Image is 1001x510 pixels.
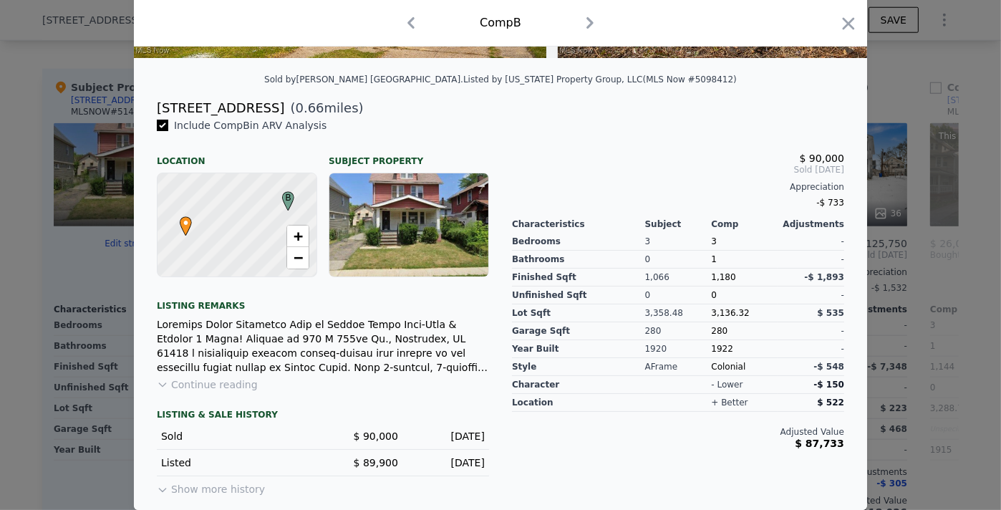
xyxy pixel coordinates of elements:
div: Finished Sqft [512,269,645,287]
span: 280 [711,326,727,336]
div: [STREET_ADDRESS] [157,98,284,118]
div: Bathrooms [512,251,645,269]
div: Location [157,144,317,167]
div: location [512,394,645,412]
a: Zoom in [287,226,309,247]
div: Comp [711,218,778,230]
div: Characteristics [512,218,645,230]
span: -$ 733 [816,198,844,208]
div: [DATE] [410,456,485,470]
span: − [294,249,303,266]
div: 0 [645,251,712,269]
span: -$ 548 [813,362,844,372]
div: Listing remarks [157,289,489,312]
div: Lot Sqft [512,304,645,322]
div: 3 [645,233,712,251]
span: Include Comp B in ARV Analysis [168,120,332,131]
span: $ 87,733 [795,438,844,449]
a: Zoom out [287,247,309,269]
span: -$ 1,893 [805,272,844,282]
div: Sold [161,429,311,443]
div: Bedrooms [512,233,645,251]
span: 1,180 [711,272,735,282]
div: AFrame [645,358,712,376]
div: character [512,376,645,394]
div: Listed [161,456,311,470]
div: - [778,287,844,304]
span: + [294,227,303,245]
div: 1,066 [645,269,712,287]
div: Unfinished Sqft [512,287,645,304]
div: [DATE] [410,429,485,443]
span: 0.66 [296,100,324,115]
div: 1 [711,251,778,269]
div: Comp B [480,14,521,32]
span: Sold [DATE] [512,164,844,175]
div: Subject Property [329,144,489,167]
div: 3,358.48 [645,304,712,322]
div: Style [512,358,645,376]
div: 1920 [645,340,712,358]
span: $ 89,900 [354,457,398,468]
span: -$ 150 [813,380,844,390]
span: $ 90,000 [354,430,398,442]
div: - [778,340,844,358]
span: $ 535 [817,308,844,318]
button: Show more history [157,476,265,496]
span: ( miles) [284,98,363,118]
span: • [176,212,195,234]
div: LISTING & SALE HISTORY [157,409,489,423]
span: 3,136.32 [711,308,749,318]
div: Subject [645,218,712,230]
div: • [176,216,185,225]
span: B [279,191,298,204]
span: 0 [711,290,717,300]
button: Continue reading [157,377,258,392]
div: Year Built [512,340,645,358]
div: - [778,233,844,251]
div: 280 [645,322,712,340]
div: 0 [645,287,712,304]
div: Loremips Dolor Sitametco Adip el Seddoe Tempo Inci-Utla & Etdolor 1 Magna! Aliquae ad 970 M 755ve... [157,317,489,375]
span: 3 [711,236,717,246]
div: Adjustments [778,218,844,230]
div: - [778,322,844,340]
div: B [279,191,287,200]
div: Sold by [PERSON_NAME] [GEOGRAPHIC_DATA] . [264,74,463,85]
span: $ 522 [817,398,844,408]
div: Garage Sqft [512,322,645,340]
div: 1922 [711,340,778,358]
div: Listed by [US_STATE] Property Group, LLC (MLS Now #5098412) [463,74,737,85]
div: + better [711,397,748,408]
div: Colonial [711,358,778,376]
div: - lower [711,379,743,390]
span: $ 90,000 [800,153,844,164]
div: Appreciation [512,181,844,193]
div: - [778,251,844,269]
div: Adjusted Value [512,426,844,438]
